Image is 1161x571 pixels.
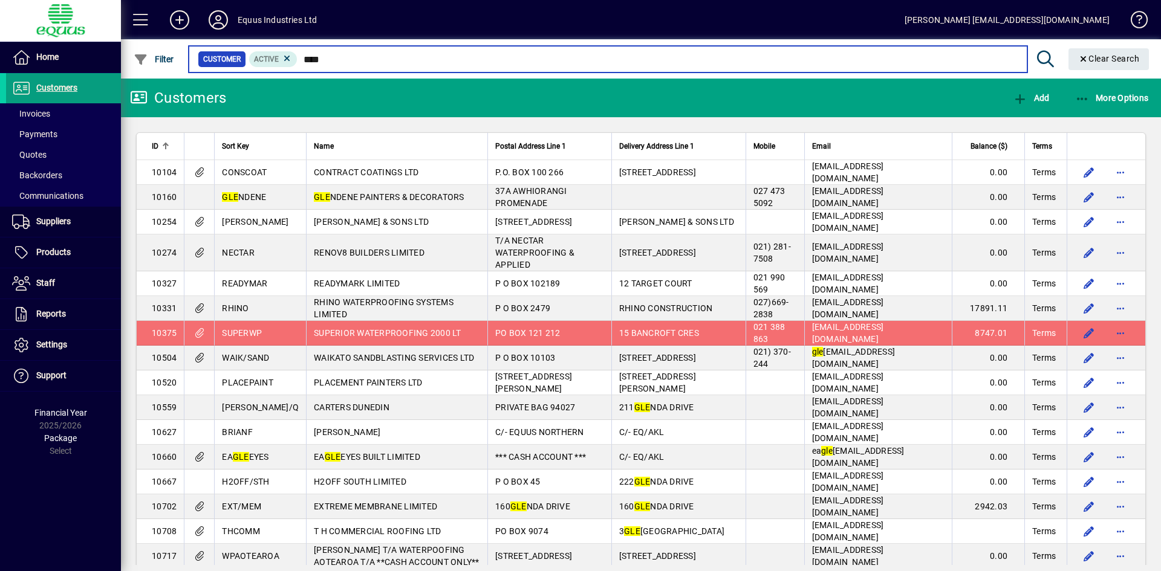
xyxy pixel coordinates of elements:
[495,372,572,393] span: [STREET_ADDRESS][PERSON_NAME]
[152,402,177,412] span: 10559
[619,140,694,153] span: Delivery Address Line 1
[1079,521,1099,541] button: Edit
[6,268,121,298] a: Staff
[152,140,158,153] span: ID
[199,9,238,31] button: Profile
[152,140,177,153] div: ID
[812,446,905,468] span: ea [EMAIL_ADDRESS][DOMAIN_NAME]
[6,237,121,268] a: Products
[753,186,785,208] span: 027 473 5092
[634,502,651,511] em: GLE
[495,217,572,227] span: [STREET_ADDRESS]
[495,236,574,269] span: T/A NECTAR WATERPROOFING & APPLIED
[314,297,454,319] span: RHINO WATERPROOFING SYSTEMS LIMITED
[1079,187,1099,207] button: Edit
[952,445,1024,469] td: 0.00
[812,211,884,233] span: [EMAIL_ADDRESS][DOMAIN_NAME]
[1079,274,1099,293] button: Edit
[222,551,279,561] span: WPAOTEAROA
[619,328,699,338] span: 15 BANCROFT CRES
[753,273,785,294] span: 021 990 569
[6,185,121,206] a: Communications
[130,88,226,108] div: Customers
[12,170,62,180] span: Backorders
[222,427,253,437] span: BRIANF
[152,378,177,387] span: 10520
[812,520,884,542] span: [EMAIL_ADDRESS][DOMAIN_NAME]
[254,55,279,63] span: Active
[36,52,59,62] span: Home
[1111,373,1130,392] button: More options
[1032,247,1056,259] span: Terms
[314,427,380,437] span: [PERSON_NAME]
[619,452,665,462] span: C/- EQ/AKL
[1111,274,1130,293] button: More options
[753,242,791,263] span: 021) 281-7508
[12,150,47,160] span: Quotes
[1032,166,1056,178] span: Terms
[152,353,177,363] span: 10504
[634,477,651,486] em: GLE
[1079,298,1099,318] button: Edit
[1079,323,1099,343] button: Edit
[495,551,572,561] span: [STREET_ADDRESS]
[1111,447,1130,466] button: More options
[222,353,269,363] span: WAIK/SAND
[314,502,437,511] span: EXTREME MEMBRANE LIMITED
[753,140,797,153] div: Mobile
[233,452,249,462] em: GLE
[1111,163,1130,182] button: More options
[134,54,174,64] span: Filter
[12,129,57,139] span: Payments
[314,248,424,257] span: RENOV8 BUILDERS LIMITED
[222,402,299,412] span: [PERSON_NAME]/Q
[222,279,267,288] span: READYMAR
[222,192,266,202] span: NDENE
[812,347,896,369] span: [EMAIL_ADDRESS][DOMAIN_NAME]
[619,372,696,393] span: [STREET_ADDRESS][PERSON_NAME]
[152,303,177,313] span: 10331
[6,103,121,124] a: Invoices
[619,551,696,561] span: [STREET_ADDRESS]
[314,192,330,202] em: GLE
[1032,401,1056,413] span: Terms
[952,395,1024,420] td: 0.00
[6,330,121,360] a: Settings
[152,477,177,486] span: 10667
[152,452,177,462] span: 10660
[1111,243,1130,262] button: More options
[624,526,640,536] em: GLE
[1013,93,1049,103] span: Add
[1032,140,1052,153] span: Terms
[152,551,177,561] span: 10717
[131,48,177,70] button: Filter
[812,140,831,153] span: Email
[314,378,423,387] span: PLACEMENT PAINTERS LTD
[495,427,584,437] span: C/- EQUUS NORTHERN
[619,477,694,486] span: 222 NDA DRIVE
[1111,546,1130,566] button: More options
[314,167,418,177] span: CONTRACT COATINGS LTD
[6,165,121,185] a: Backorders
[753,322,785,344] span: 021 388 863
[314,526,441,536] span: T H COMMERCIAL ROOFING LTD
[1122,2,1146,42] a: Knowledge Base
[1032,302,1056,314] span: Terms
[314,140,334,153] span: Name
[152,217,177,227] span: 10254
[753,297,789,319] span: 027)669-2838
[812,372,884,393] span: [EMAIL_ADDRESS][DOMAIN_NAME]
[495,328,561,338] span: PO BOX 121 212
[203,53,241,65] span: Customer
[619,353,696,363] span: [STREET_ADDRESS]
[952,494,1024,519] td: 2942.03
[1032,277,1056,289] span: Terms
[960,140,1018,153] div: Balance ($)
[495,502,570,511] span: 160 NDA DRIVE
[1111,497,1130,516] button: More options
[619,526,724,536] span: 3 [GEOGRAPHIC_DATA]
[6,124,121,144] a: Payments
[619,279,692,288] span: 12 TARGET COURT
[510,502,527,511] em: GLE
[812,495,884,517] span: [EMAIL_ADDRESS][DOMAIN_NAME]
